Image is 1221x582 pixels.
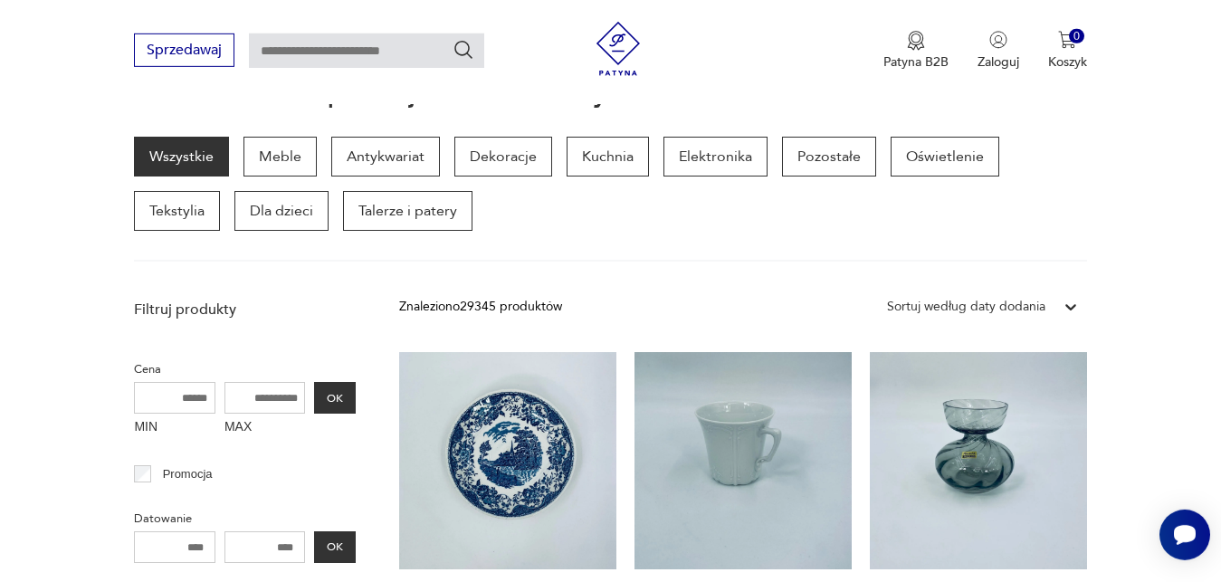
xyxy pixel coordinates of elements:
a: Elektronika [663,137,768,177]
img: Patyna - sklep z meblami i dekoracjami vintage [591,22,645,76]
a: Pozostałe [782,137,876,177]
p: Promocja [163,464,213,484]
label: MAX [224,414,306,443]
a: Antykwariat [331,137,440,177]
button: OK [314,531,356,563]
img: Ikona koszyka [1058,31,1076,49]
label: MIN [134,414,215,443]
div: 0 [1069,29,1084,44]
a: Ikona medaluPatyna B2B [883,31,949,71]
div: Sortuj według daty dodania [887,297,1045,317]
a: Wszystkie [134,137,229,177]
img: Ikonka użytkownika [989,31,1007,49]
a: Dekoracje [454,137,552,177]
a: Kuchnia [567,137,649,177]
button: Patyna B2B [883,31,949,71]
p: Datowanie [134,509,356,529]
p: Cena [134,359,356,379]
button: OK [314,382,356,414]
button: Sprzedawaj [134,33,234,67]
button: Zaloguj [978,31,1019,71]
p: Patyna B2B [883,53,949,71]
a: Talerze i patery [343,191,472,231]
iframe: Smartsupp widget button [1159,510,1210,560]
a: Dla dzieci [234,191,329,231]
h1: Pełna oferta sklepu - najnowsze produkty [134,82,606,108]
img: Ikona medalu [907,31,925,51]
button: Szukaj [453,39,474,61]
a: Oświetlenie [891,137,999,177]
a: Meble [243,137,317,177]
a: Tekstylia [134,191,220,231]
a: Sprzedawaj [134,45,234,58]
button: 0Koszyk [1048,31,1087,71]
p: Zaloguj [978,53,1019,71]
p: Filtruj produkty [134,300,356,320]
p: Koszyk [1048,53,1087,71]
div: Znaleziono 29345 produktów [399,297,562,317]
